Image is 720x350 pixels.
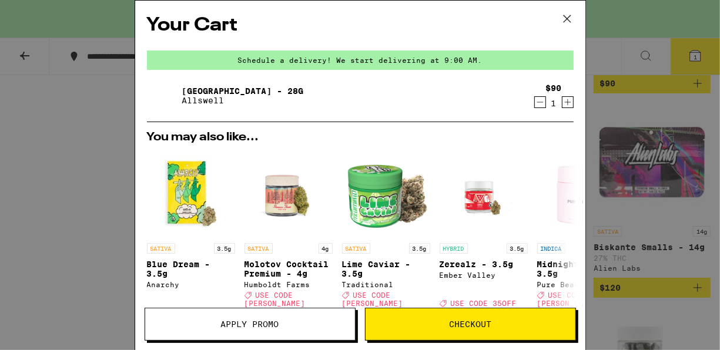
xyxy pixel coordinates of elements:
p: 3.5g [409,243,430,254]
div: Pure Beauty [537,281,625,288]
img: Humboldt Farms - Molotov Cocktail Premium - 4g [245,149,333,237]
h2: Your Cart [147,12,574,39]
img: Traditional - Lime Caviar - 3.5g [342,149,430,237]
span: USE CODE [PERSON_NAME] [537,291,598,307]
p: 3.5g [214,243,235,254]
button: Checkout [365,308,576,341]
a: Open page for Molotov Cocktail Premium - 4g from Humboldt Farms [245,149,333,314]
img: Ember Valley - Zerealz - 3.5g [440,149,528,237]
img: Garden Grove - 28g [147,79,180,112]
span: Checkout [449,320,491,328]
a: Open page for Zerealz - 3.5g from Ember Valley [440,149,528,314]
p: Lime Caviar - 3.5g [342,260,430,278]
div: Traditional [342,281,430,288]
div: Anarchy [147,281,235,288]
span: USE CODE 35OFF [451,300,517,308]
button: Increment [562,96,574,108]
a: Open page for Lime Caviar - 3.5g from Traditional [342,149,430,314]
p: 4g [319,243,333,254]
a: Open page for Midnight Snack - 3.5g from Pure Beauty [537,149,625,314]
a: [GEOGRAPHIC_DATA] - 28g [182,86,304,96]
p: Midnight Snack - 3.5g [537,260,625,278]
span: Apply Promo [221,320,279,328]
button: Decrement [534,96,546,108]
img: Anarchy - Blue Dream - 3.5g [147,149,235,237]
p: INDICA [537,243,565,254]
p: HYBRID [440,243,468,254]
div: $90 [546,83,562,93]
p: Molotov Cocktail Premium - 4g [245,260,333,278]
p: Blue Dream - 3.5g [147,260,235,278]
div: Schedule a delivery! We start delivering at 9:00 AM. [147,51,574,70]
h2: You may also like... [147,132,574,143]
div: Humboldt Farms [245,281,333,288]
div: 1 [546,99,562,108]
span: USE CODE [PERSON_NAME] [245,291,306,307]
a: Open page for Blue Dream - 3.5g from Anarchy [147,149,235,314]
p: Allswell [182,96,304,105]
div: Ember Valley [440,271,528,279]
p: SATIVA [245,243,273,254]
span: USE CODE [PERSON_NAME] [342,291,403,307]
p: 3.5g [507,243,528,254]
button: Apply Promo [145,308,356,341]
p: SATIVA [342,243,370,254]
span: Hi. Need any help? [7,8,85,18]
img: Pure Beauty - Midnight Snack - 3.5g [537,149,625,237]
p: Zerealz - 3.5g [440,260,528,269]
